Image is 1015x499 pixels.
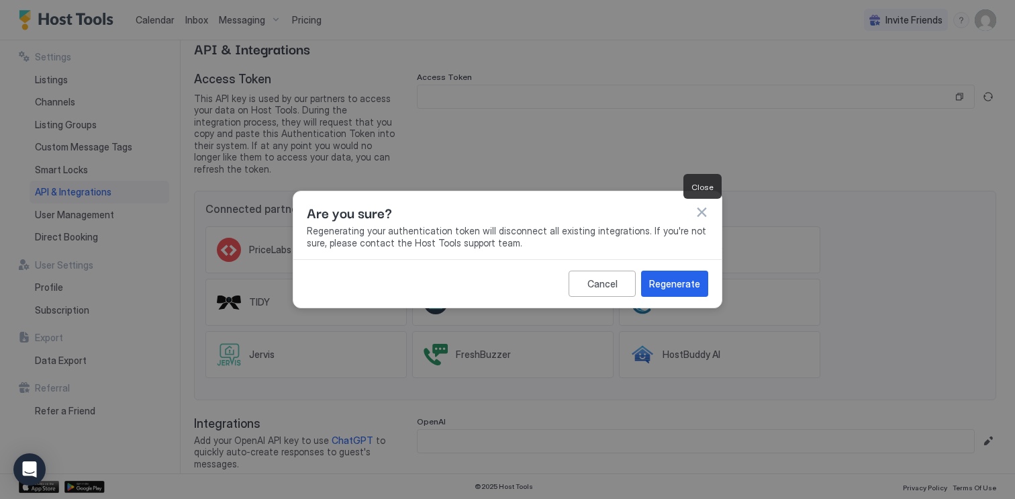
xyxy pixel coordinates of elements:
[641,271,708,297] button: Regenerate
[649,277,700,291] div: Regenerate
[13,453,46,486] div: Open Intercom Messenger
[307,225,708,248] span: Regenerating your authentication token will disconnect all existing integrations. If you're not s...
[307,202,392,222] span: Are you sure?
[587,277,618,291] div: Cancel
[569,271,636,297] button: Cancel
[691,182,714,192] span: Close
